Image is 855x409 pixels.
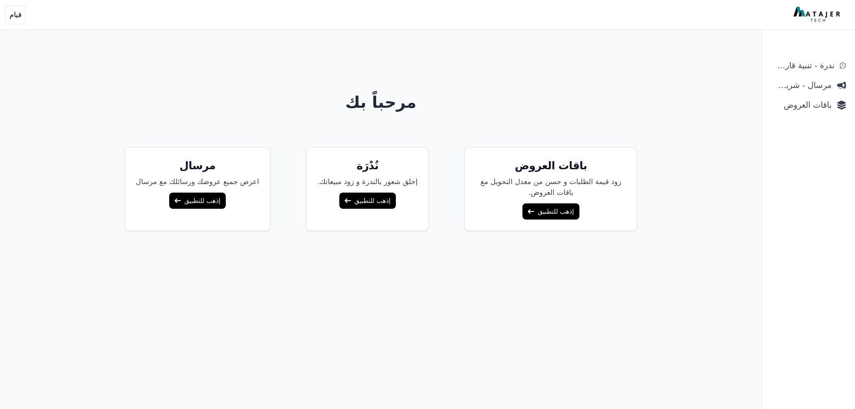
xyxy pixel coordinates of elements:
[36,93,726,111] h1: مرحباً بك
[522,203,579,220] a: إذهب للتطبيق
[476,158,626,173] h5: باقات العروض
[794,7,842,23] img: MatajerTech Logo
[169,193,226,209] a: إذهب للتطبيق
[476,176,626,198] p: زود قيمة الطلبات و حسن من معدل التحويل مغ باقات العروض.
[317,158,417,173] h5: نُدْرَة
[771,99,832,111] span: باقات العروض
[136,176,259,187] p: اعرض جميع عروضك ورسائلك مع مرسال
[339,193,396,209] a: إذهب للتطبيق
[771,79,832,92] span: مرسال - شريط دعاية
[136,158,259,173] h5: مرسال
[771,59,834,72] span: ندرة - تنبية قارب علي النفاذ
[9,9,22,20] span: قيام
[5,5,26,24] button: قيام
[317,176,417,187] p: إخلق شعور بالندرة و زود مبيعاتك.
[799,353,855,396] iframe: chat widget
